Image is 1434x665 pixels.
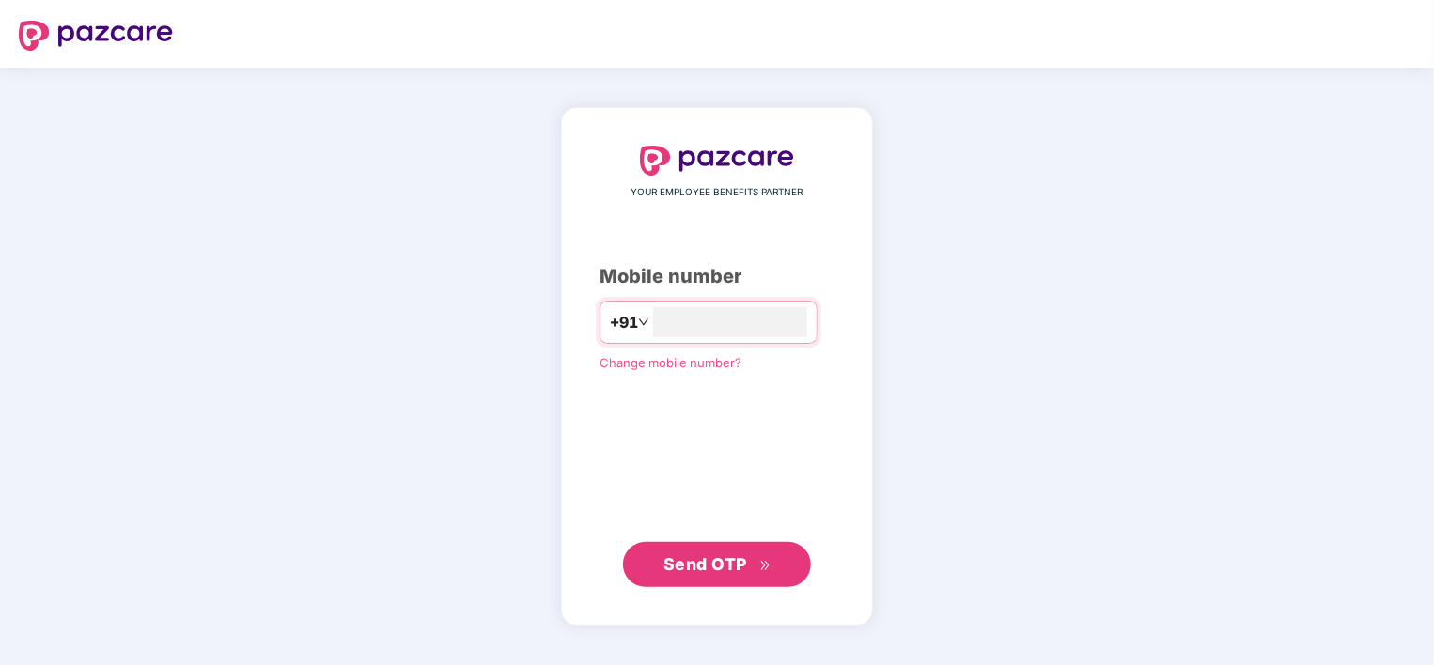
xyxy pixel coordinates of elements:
[759,560,772,572] span: double-right
[610,311,638,334] span: +91
[640,146,794,176] img: logo
[19,21,173,51] img: logo
[663,554,747,574] span: Send OTP
[600,262,834,291] div: Mobile number
[623,542,811,587] button: Send OTPdouble-right
[638,317,649,328] span: down
[600,355,741,370] a: Change mobile number?
[631,185,803,200] span: YOUR EMPLOYEE BENEFITS PARTNER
